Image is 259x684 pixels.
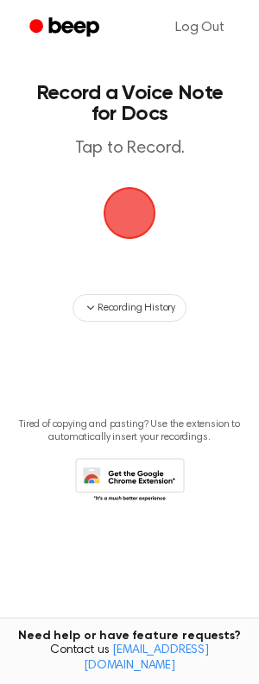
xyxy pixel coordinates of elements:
[84,644,209,672] a: [EMAIL_ADDRESS][DOMAIN_NAME]
[10,643,249,674] span: Contact us
[14,418,245,444] p: Tired of copying and pasting? Use the extension to automatically insert your recordings.
[17,11,115,45] a: Beep
[73,294,186,322] button: Recording History
[31,138,228,160] p: Tap to Record.
[104,187,155,239] img: Beep Logo
[98,300,175,316] span: Recording History
[31,83,228,124] h1: Record a Voice Note for Docs
[158,7,242,48] a: Log Out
